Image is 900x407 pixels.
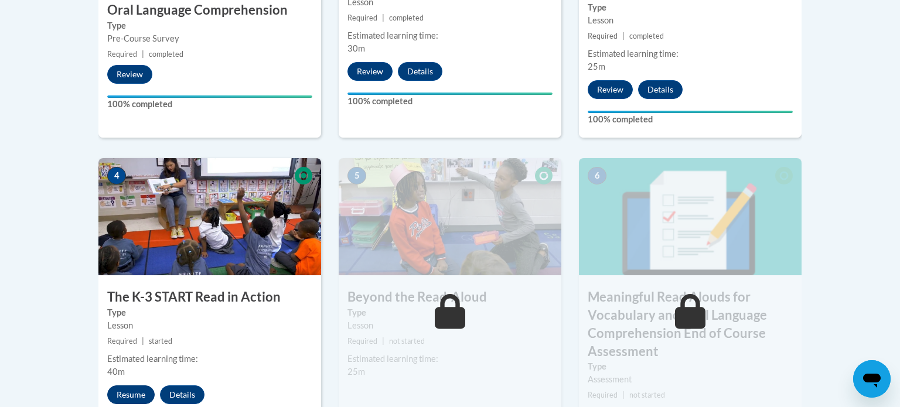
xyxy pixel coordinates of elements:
button: Details [638,80,683,99]
button: Resume [107,385,155,404]
label: Type [107,306,312,319]
span: Required [588,32,618,40]
button: Details [160,385,204,404]
div: Estimated learning time: [347,353,553,365]
span: completed [629,32,664,40]
div: Your progress [107,95,312,98]
span: 30m [347,43,365,53]
span: | [382,13,384,22]
span: | [622,32,625,40]
label: Type [347,306,553,319]
span: not started [389,337,425,346]
label: Type [588,1,793,14]
div: Lesson [107,319,312,332]
button: Details [398,62,442,81]
span: Required [107,50,137,59]
span: 6 [588,167,606,184]
img: Course Image [579,158,802,275]
h3: Meaningful Read Alouds for Vocabulary and Oral Language Comprehension End of Course Assessment [579,288,802,360]
span: completed [149,50,183,59]
label: 100% completed [347,95,553,108]
img: Course Image [339,158,561,275]
button: Review [107,65,152,84]
span: Required [588,391,618,399]
span: not started [629,391,665,399]
span: | [142,337,144,346]
span: 40m [107,367,125,377]
span: | [382,337,384,346]
label: Type [588,360,793,373]
span: completed [389,13,424,22]
div: Estimated learning time: [107,353,312,365]
div: Lesson [588,14,793,27]
span: Required [107,337,137,346]
div: Pre-Course Survey [107,32,312,45]
h3: Beyond the Read-Aloud [339,288,561,306]
span: 4 [107,167,126,184]
span: | [622,391,625,399]
span: Required [347,13,377,22]
div: Your progress [347,93,553,95]
span: | [142,50,144,59]
button: Review [588,80,633,99]
span: 25m [588,61,605,71]
label: 100% completed [588,113,793,126]
iframe: Button to launch messaging window [853,360,891,398]
span: 25m [347,367,365,377]
h3: The K-3 START Read in Action [98,288,321,306]
span: Required [347,337,377,346]
div: Assessment [588,373,793,386]
div: Your progress [588,111,793,113]
button: Review [347,62,393,81]
div: Estimated learning time: [588,47,793,60]
div: Estimated learning time: [347,29,553,42]
div: Lesson [347,319,553,332]
label: Type [107,19,312,32]
label: 100% completed [107,98,312,111]
span: 5 [347,167,366,184]
img: Course Image [98,158,321,275]
span: started [149,337,172,346]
